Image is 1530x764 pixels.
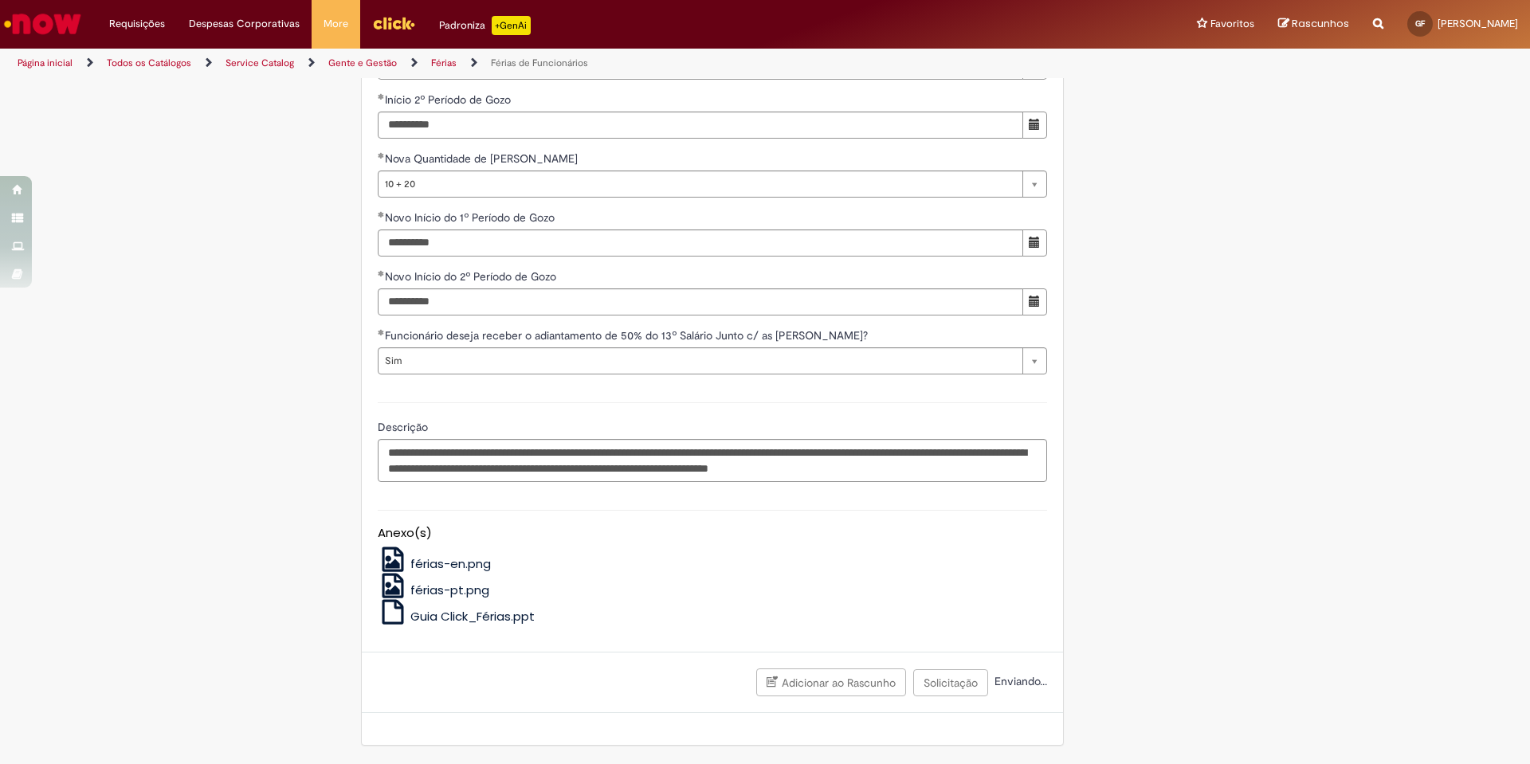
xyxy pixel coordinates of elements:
[107,57,191,69] a: Todos os Catálogos
[328,57,397,69] a: Gente e Gestão
[385,328,871,343] span: Funcionário deseja receber o adiantamento de 50% do 13º Salário Junto c/ as [PERSON_NAME]?
[1210,16,1254,32] span: Favoritos
[378,93,385,100] span: Obrigatório Preenchido
[378,329,385,335] span: Obrigatório Preenchido
[1022,112,1047,139] button: Mostrar calendário para Início 2º Período de Gozo
[431,57,457,69] a: Férias
[1278,17,1349,32] a: Rascunhos
[492,16,531,35] p: +GenAi
[189,16,300,32] span: Despesas Corporativas
[991,674,1047,688] span: Enviando...
[378,608,535,625] a: Guia Click_Férias.ppt
[324,16,348,32] span: More
[226,57,294,69] a: Service Catalog
[109,16,165,32] span: Requisições
[378,288,1023,315] input: Novo Início do 2º Período de Gozo 18 February 2026 Wednesday
[385,210,558,225] span: Novo Início do 1º Período de Gozo
[378,152,385,159] span: Obrigatório Preenchido
[378,527,1047,540] h5: Anexo(s)
[385,171,1014,197] span: 10 + 20
[1415,18,1425,29] span: GF
[491,57,588,69] a: Férias de Funcionários
[1438,17,1518,30] span: [PERSON_NAME]
[1022,288,1047,315] button: Mostrar calendário para Novo Início do 2º Período de Gozo
[439,16,531,35] div: Padroniza
[378,211,385,217] span: Obrigatório Preenchido
[372,11,415,35] img: click_logo_yellow_360x200.png
[385,348,1014,374] span: Sim
[385,92,514,107] span: Início 2º Período de Gozo
[1292,16,1349,31] span: Rascunhos
[385,151,581,166] span: Nova Quantidade de [PERSON_NAME]
[385,269,559,284] span: Novo Início do 2º Período de Gozo
[12,49,1008,78] ul: Trilhas de página
[378,439,1047,482] textarea: Descrição
[2,8,84,40] img: ServiceNow
[378,270,385,276] span: Obrigatório Preenchido
[378,420,431,434] span: Descrição
[378,229,1023,257] input: Novo Início do 1º Período de Gozo 24 November 2025 Monday
[378,555,492,572] a: férias-en.png
[378,112,1023,139] input: Início 2º Período de Gozo 15 October 2025 Wednesday
[18,57,73,69] a: Página inicial
[410,555,491,572] span: férias-en.png
[410,582,489,598] span: férias-pt.png
[410,608,535,625] span: Guia Click_Férias.ppt
[378,582,490,598] a: férias-pt.png
[1022,229,1047,257] button: Mostrar calendário para Novo Início do 1º Período de Gozo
